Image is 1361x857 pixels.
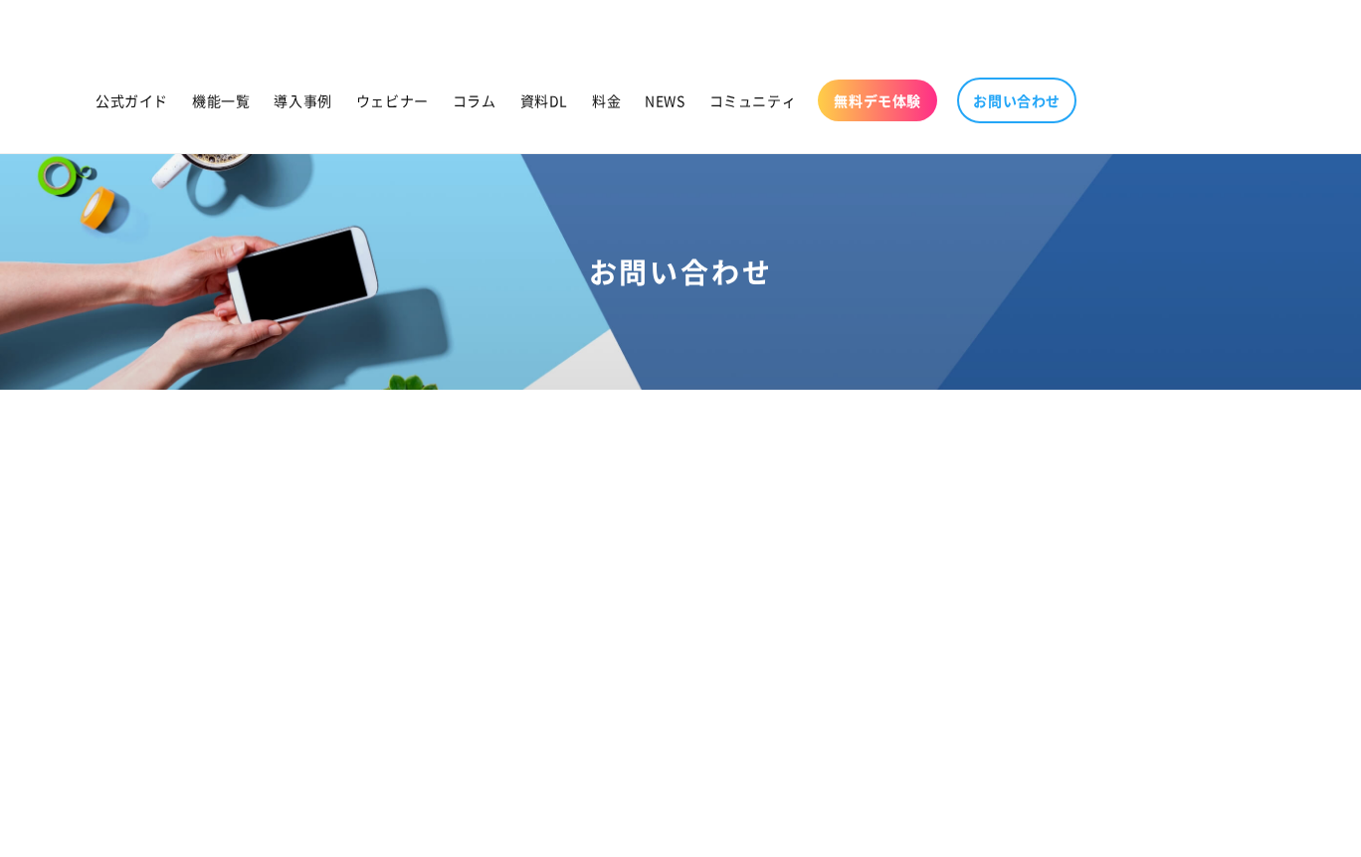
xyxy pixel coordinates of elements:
a: 機能一覧 [180,80,262,121]
a: 料金 [580,80,633,121]
a: 導入事例 [262,80,343,121]
span: 導入事例 [274,91,331,109]
a: コミュニティ [697,80,809,121]
span: コミュニティ [709,91,797,109]
span: お問い合わせ [973,91,1061,109]
h1: お問い合わせ [24,254,1337,289]
a: NEWS [633,80,696,121]
span: 無料デモ体験 [834,91,921,109]
span: 資料DL [520,91,568,109]
a: 資料DL [508,80,580,121]
a: 公式ガイド [84,80,180,121]
a: ウェビナー [344,80,441,121]
span: 機能一覧 [192,91,250,109]
span: ウェビナー [356,91,429,109]
span: 料金 [592,91,621,109]
a: お問い合わせ [957,78,1076,123]
span: NEWS [645,91,684,109]
span: 公式ガイド [96,91,168,109]
a: コラム [441,80,508,121]
span: コラム [453,91,496,109]
a: 無料デモ体験 [818,80,937,121]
